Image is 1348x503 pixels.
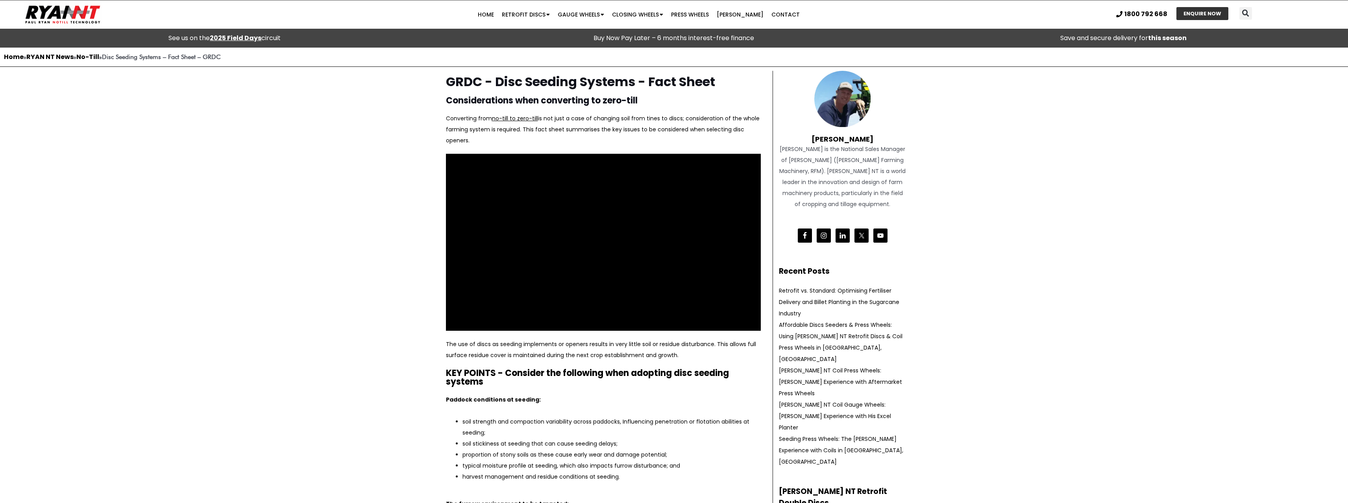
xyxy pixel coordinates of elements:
p: The use of discs as seeding implements or openers results in very little soil or residue disturba... [446,339,761,361]
span: » » » [4,53,221,61]
nav: Recent Posts [779,285,906,468]
span: 1800 792 668 [1124,11,1167,17]
a: RYAN NT News [26,52,74,61]
a: [PERSON_NAME] [713,7,767,22]
nav: Menu [261,7,1016,22]
strong: this season [1148,33,1187,42]
p: Converting from is not just a case of changing soil from tines to discs; consideration of the who... [446,113,761,146]
a: Home [4,52,24,61]
li: soil strength and compaction variability across paddocks, Influencing penetration or flotation ab... [462,416,761,438]
strong: Paddock conditions at seeding: [446,396,541,404]
div: Search [1239,7,1252,20]
a: 2025 Field Days [210,33,261,42]
a: Closing Wheels [608,7,667,22]
li: harvest management and residue conditions at seeding. [462,471,761,482]
a: Seeding Press Wheels: The [PERSON_NAME] Experience with Coils in [GEOGRAPHIC_DATA], [GEOGRAPHIC_D... [779,435,903,466]
a: Gauge Wheels [554,7,608,22]
h2: Recent Posts [779,266,906,277]
a: Retrofit vs. Standard: Optimising Fertiliser Delivery and Billet Planting in the Sugarcane Industry [779,287,899,317]
p: Buy Now Pay Later – 6 months interest-free finance [453,33,895,44]
div: [PERSON_NAME] is the National Sales Manager of [PERSON_NAME] ([PERSON_NAME] Farming Machinery, RF... [779,144,906,210]
li: proportion of stony soils as these cause early wear and damage potential; [462,449,761,460]
a: 1800 792 668 [1116,11,1167,17]
li: soil stickiness at seeding that can cause seeding delays; [462,438,761,449]
p: Save and secure delivery for [902,33,1344,44]
img: Ryan NT logo [24,2,102,27]
b: GRDC - Disc Seeding Systems - Fact Sheet [446,73,715,90]
a: Press Wheels [667,7,713,22]
a: Home [474,7,498,22]
span: ENQUIRE NOW [1183,11,1221,16]
strong: Disc Seeding Systems – Fact Sheet – GRDC [102,53,221,61]
a: [PERSON_NAME] NT Coil Press Wheels: [PERSON_NAME] Experience with Aftermarket Press Wheels [779,367,902,397]
a: ENQUIRE NOW [1176,7,1228,20]
a: no-till to zero-till [492,114,538,122]
li: typical moisture profile at seeding, which also impacts furrow disturbance; and [462,460,761,471]
a: [PERSON_NAME] NT Coil Gauge Wheels: [PERSON_NAME] Experience with His Excel Planter [779,401,891,431]
a: Contact [767,7,804,22]
h4: [PERSON_NAME] [779,127,906,144]
font: Considerations when converting to zero-till [446,94,638,107]
a: Affordable Discs Seeders & Press Wheels: Using [PERSON_NAME] NT Retrofit Discs & Coil Press Wheel... [779,321,902,363]
div: See us on the circuit [4,33,446,44]
a: No-Till [76,52,99,61]
a: Retrofit Discs [498,7,554,22]
h2: KEY POINTS - Consider the following when adopting disc seeding systems [446,369,761,386]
